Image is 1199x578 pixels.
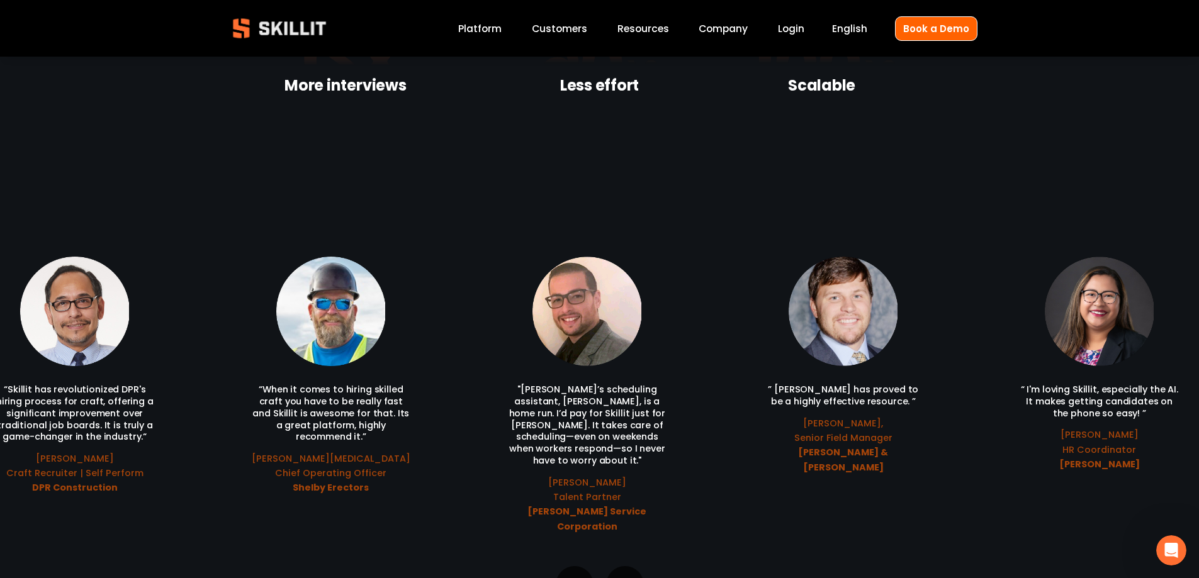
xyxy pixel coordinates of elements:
a: Platform [458,20,502,37]
a: Company [699,20,748,37]
strong: More interviews [284,74,406,100]
strong: Less effort [560,74,639,100]
img: Skillit [222,9,337,47]
a: Book a Demo [895,16,977,41]
span: Resources [617,21,669,36]
strong: Scalable [788,74,855,100]
a: Login [778,20,804,37]
a: Customers [532,20,587,37]
a: folder dropdown [617,20,669,37]
span: English [832,21,867,36]
div: language picker [832,20,867,37]
iframe: Intercom live chat [1156,535,1186,565]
